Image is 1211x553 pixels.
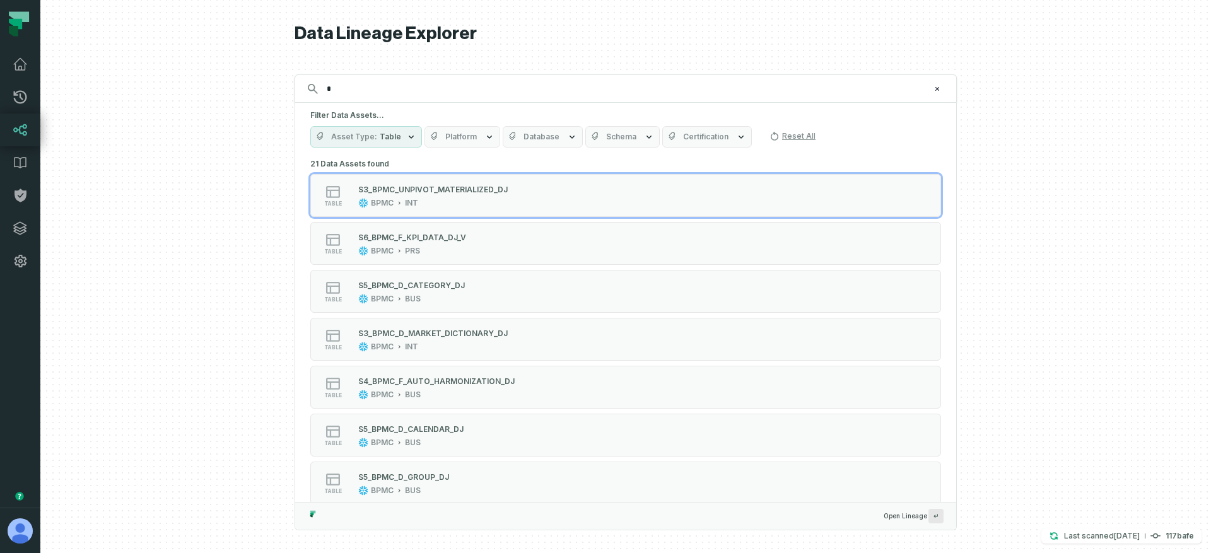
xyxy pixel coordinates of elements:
div: Tooltip anchor [14,491,25,502]
span: Asset Type [331,132,377,142]
p: Last scanned [1064,530,1140,542]
button: Clear search query [931,83,944,95]
h4: 117bafe [1166,532,1194,540]
button: tableBPMCINT [310,318,941,361]
span: table [324,392,342,399]
button: Certification [662,126,752,148]
div: S5_BPMC_D_GROUP_DJ [358,472,449,482]
div: INT [405,198,418,208]
button: Last scanned[DATE] 11:55:03 PM117bafe [1041,528,1202,544]
div: BUS [405,294,421,304]
div: PRS [405,246,420,256]
span: Press ↵ to add a new Data Asset to the graph [928,509,944,523]
div: S4_BPMC_F_AUTO_HARMONIZATION_DJ [358,376,515,386]
relative-time: Sep 29, 2025, 11:55 PM GMT+3 [1114,531,1140,540]
div: S5_BPMC_D_CALENDAR_DJ [358,424,464,434]
span: Open Lineage [884,509,944,523]
button: tableBPMCBUS [310,462,941,504]
div: S5_BPMC_D_CATEGORY_DJ [358,281,465,290]
div: S6_BPMC_F_KPI_DATA_DJ_V [358,233,466,242]
h1: Data Lineage Explorer [295,23,957,45]
div: BPMC [371,246,394,256]
span: Platform [445,132,477,142]
span: table [324,344,342,351]
div: BPMC [371,294,394,304]
span: table [324,296,342,303]
span: Table [380,132,401,142]
div: BPMC [371,390,394,400]
button: tableBPMCINT [310,174,941,217]
span: table [324,440,342,446]
div: BUS [405,438,421,448]
button: Schema [585,126,660,148]
div: BUS [405,486,421,496]
span: table [324,201,342,207]
button: Database [503,126,583,148]
span: table [324,248,342,255]
div: BPMC [371,438,394,448]
div: Suggestions [295,155,956,502]
button: tableBPMCPRS [310,222,941,265]
button: Reset All [764,126,821,146]
h5: Filter Data Assets... [310,110,941,120]
span: Certification [683,132,728,142]
img: avatar of Aviel Bar-Yossef [8,518,33,544]
button: Asset TypeTable [310,126,422,148]
button: tableBPMCBUS [310,270,941,313]
button: tableBPMCBUS [310,414,941,457]
div: S3_BPMC_D_MARKET_DICTIONARY_DJ [358,329,508,338]
button: tableBPMCBUS [310,366,941,409]
span: Database [524,132,559,142]
button: Platform [424,126,500,148]
span: table [324,488,342,494]
div: BPMC [371,198,394,208]
div: BPMC [371,342,394,352]
div: BPMC [371,486,394,496]
div: INT [405,342,418,352]
span: Schema [606,132,636,142]
div: S3_BPMC_UNPIVOT_MATERIALIZED_DJ [358,185,508,194]
div: BUS [405,390,421,400]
